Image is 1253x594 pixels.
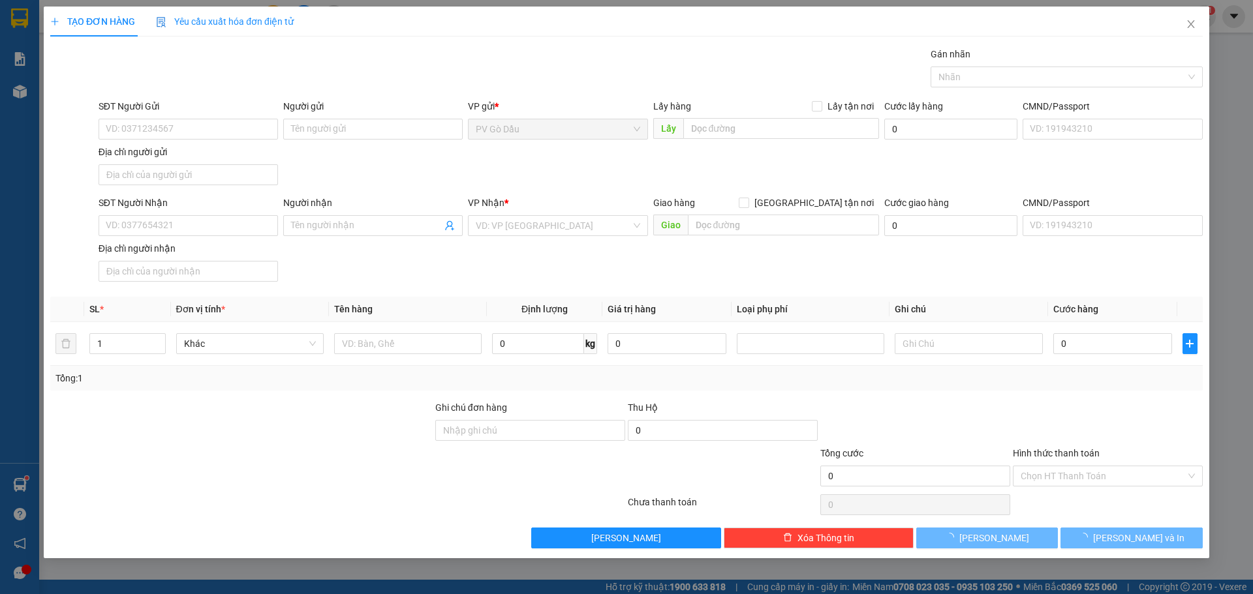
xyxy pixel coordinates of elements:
[334,304,373,314] span: Tên hàng
[1053,304,1098,314] span: Cước hàng
[1173,7,1209,43] button: Close
[653,215,688,235] span: Giao
[521,304,568,314] span: Định lượng
[732,297,889,322] th: Loại phụ phí
[532,527,722,548] button: [PERSON_NAME]
[884,198,949,208] label: Cước giao hàng
[884,215,1017,236] input: Cước giao hàng
[1061,527,1203,548] button: [PERSON_NAME] và In
[55,333,76,354] button: delete
[55,371,484,385] div: Tổng: 1
[653,101,691,111] span: Lấy hàng
[156,16,294,27] span: Yêu cầu xuất hóa đơn điện tử
[960,531,1030,545] span: [PERSON_NAME]
[1023,99,1202,113] div: CMND/Passport
[895,333,1043,354] input: Ghi Chú
[476,119,640,139] span: PV Gò Dầu
[608,304,656,314] span: Giá trị hàng
[99,145,278,159] div: Địa chỉ người gửi
[626,495,819,518] div: Chưa thanh toán
[653,198,695,208] span: Giao hàng
[724,527,914,548] button: deleteXóa Thông tin
[592,531,662,545] span: [PERSON_NAME]
[1183,338,1196,349] span: plus
[1079,533,1093,542] span: loading
[797,531,854,545] span: Xóa Thông tin
[99,196,278,210] div: SĐT Người Nhận
[688,215,879,235] input: Dọc đường
[184,334,316,353] span: Khác
[90,304,101,314] span: SL
[628,402,658,413] span: Thu Hộ
[1186,19,1196,29] span: close
[749,196,879,210] span: [GEOGRAPHIC_DATA] tận nơi
[469,99,648,113] div: VP gửi
[435,402,507,413] label: Ghi chú đơn hàng
[653,118,683,139] span: Lấy
[608,333,726,354] input: 0
[1183,333,1197,354] button: plus
[683,118,879,139] input: Dọc đường
[283,196,463,210] div: Người nhận
[820,448,863,458] span: Tổng cước
[99,164,278,185] input: Địa chỉ của người gửi
[916,527,1058,548] button: [PERSON_NAME]
[99,241,278,256] div: Địa chỉ người nhận
[1093,531,1184,545] span: [PERSON_NAME] và In
[99,99,278,113] div: SĐT Người Gửi
[50,17,59,26] span: plus
[176,304,225,314] span: Đơn vị tính
[469,198,505,208] span: VP Nhận
[584,333,597,354] span: kg
[1023,196,1202,210] div: CMND/Passport
[931,49,970,59] label: Gán nhãn
[783,533,792,543] span: delete
[890,297,1048,322] th: Ghi chú
[334,333,482,354] input: VD: Bàn, Ghế
[435,420,625,441] input: Ghi chú đơn hàng
[156,17,166,27] img: icon
[1013,448,1100,458] label: Hình thức thanh toán
[445,220,456,231] span: user-add
[946,533,960,542] span: loading
[50,16,135,27] span: TẠO ĐƠN HÀNG
[99,261,278,282] input: Địa chỉ của người nhận
[884,119,1017,140] input: Cước lấy hàng
[283,99,463,113] div: Người gửi
[822,99,879,113] span: Lấy tận nơi
[884,101,943,111] label: Cước lấy hàng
